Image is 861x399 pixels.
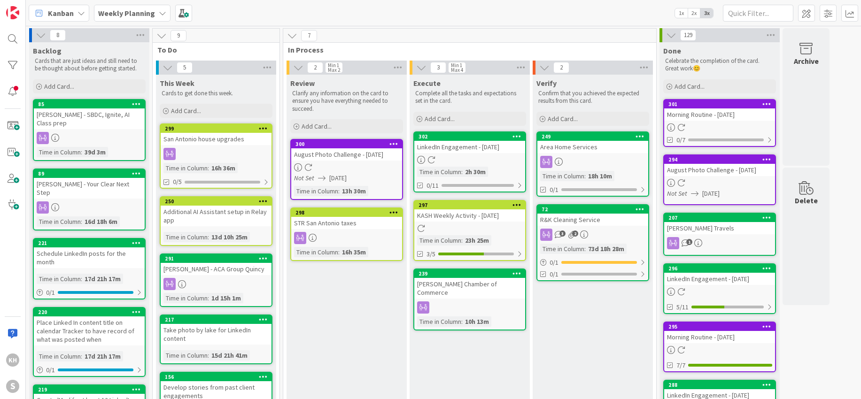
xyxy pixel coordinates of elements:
[34,287,145,299] div: 0/1
[413,131,526,192] a: 302LinkedIn Engagement - [DATE]Time in Column:2h 30m0/11
[664,108,775,121] div: Morning Routine - [DATE]
[417,316,461,327] div: Time in Column
[413,78,441,88] span: Execute
[34,308,145,316] div: 220
[161,263,271,275] div: [PERSON_NAME] - ACA Group Quincy
[209,350,250,361] div: 15d 21h 41m
[208,293,209,303] span: :
[34,364,145,376] div: 0/1
[338,247,340,257] span: :
[161,197,271,206] div: 250
[663,213,776,256] a: 207[PERSON_NAME] Travels
[291,208,402,229] div: 298STR San Antonio taxes
[177,62,193,73] span: 5
[38,101,145,107] div: 85
[165,125,271,132] div: 299
[414,269,525,299] div: 239[PERSON_NAME] Chamber of Commerce
[463,316,491,327] div: 10h 13m
[34,239,145,247] div: 221
[161,324,271,345] div: Take photo by lake for LinkedIn content
[663,46,681,55] span: Done
[461,316,463,327] span: :
[425,115,455,123] span: Add Card...
[163,293,208,303] div: Time in Column
[34,100,145,108] div: 85
[676,135,685,145] span: 0/7
[295,141,402,147] div: 300
[536,204,649,281] a: 72R&K Cleaning ServiceTime in Column:73d 18h 28m0/10/1
[665,57,774,73] p: Celebrate the completion of the card. Great work
[451,63,462,68] div: Min 1
[686,239,692,245] span: 1
[160,315,272,364] a: 217Take photo by lake for LinkedIn contentTime in Column:15d 21h 41m
[173,177,182,187] span: 0/5
[33,307,146,377] a: 220Place Linked In content title on calendar Tracker to have record of what was posted whenTime i...
[82,274,123,284] div: 17d 21h 17m
[461,167,463,177] span: :
[451,68,463,72] div: Max 4
[338,186,340,196] span: :
[82,216,120,227] div: 16d 18h 6m
[461,235,463,246] span: :
[291,148,402,161] div: August Photo Challenge - [DATE]
[288,45,644,54] span: In Process
[161,315,271,345] div: 217Take photo by lake for LinkedIn content
[161,197,271,226] div: 250Additional AI Assistant setup in Relay app
[161,254,271,275] div: 291[PERSON_NAME] - ACA Group Quincy
[165,316,271,323] div: 217
[35,57,144,73] p: Cards that are just ideas and still need to be thought about before getting started.
[6,380,19,393] div: S
[586,244,627,254] div: 73d 18h 28m
[46,365,55,375] span: 0 / 1
[664,322,775,331] div: 295
[723,5,793,22] input: Quick Filter...
[668,156,775,163] div: 294
[663,154,776,205] a: 294August Photo Challenge - [DATE]Not Set[DATE]
[417,167,461,177] div: Time in Column
[427,181,439,191] span: 0/11
[664,100,775,108] div: 301
[664,322,775,343] div: 295Morning Routine - [DATE]
[675,82,705,91] span: Add Card...
[46,288,55,298] span: 0 / 1
[81,147,82,157] span: :
[536,78,557,88] span: Verify
[33,238,146,299] a: 221Schedule LinkedIn posts for the monthTime in Column:17d 21h 17m0/1
[34,308,145,345] div: 220Place Linked In content title on calendar Tracker to have record of what was posted when
[208,163,209,173] span: :
[157,45,268,54] span: To Do
[537,257,648,269] div: 0/1
[82,147,108,157] div: 39d 3m
[664,155,775,176] div: 294August Photo Challenge - [DATE]
[34,169,145,199] div: 89[PERSON_NAME] - Your Clear Next Step
[537,205,648,214] div: 72
[680,30,696,41] span: 129
[295,209,402,216] div: 298
[419,133,525,140] div: 302
[668,323,775,330] div: 295
[171,107,201,115] span: Add Card...
[668,101,775,107] div: 301
[537,132,648,153] div: 249Area Home Services
[537,132,648,141] div: 249
[34,108,145,129] div: [PERSON_NAME] - SBDC, Ignite, AI Class prep
[427,249,435,259] span: 3/5
[664,273,775,285] div: LinkedIn Engagement - [DATE]
[38,240,145,246] div: 221
[664,331,775,343] div: Morning Routine - [DATE]
[302,122,332,130] span: Add Card...
[414,201,525,222] div: 297KASH Weekly Activity - [DATE]
[33,99,146,161] a: 85[PERSON_NAME] - SBDC, Ignite, AI Class prepTime in Column:39d 3m
[676,361,685,370] span: 7/7
[208,232,209,242] span: :
[160,78,194,88] span: This Week
[537,205,648,226] div: 72R&K Cleaning Service
[540,244,584,254] div: Time in Column
[161,254,271,263] div: 291
[414,201,525,209] div: 297
[664,214,775,234] div: 207[PERSON_NAME] Travels
[414,269,525,278] div: 239
[6,6,19,19] img: Visit kanbanzone.com
[162,90,271,97] p: Cards to get done this week.
[208,350,209,361] span: :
